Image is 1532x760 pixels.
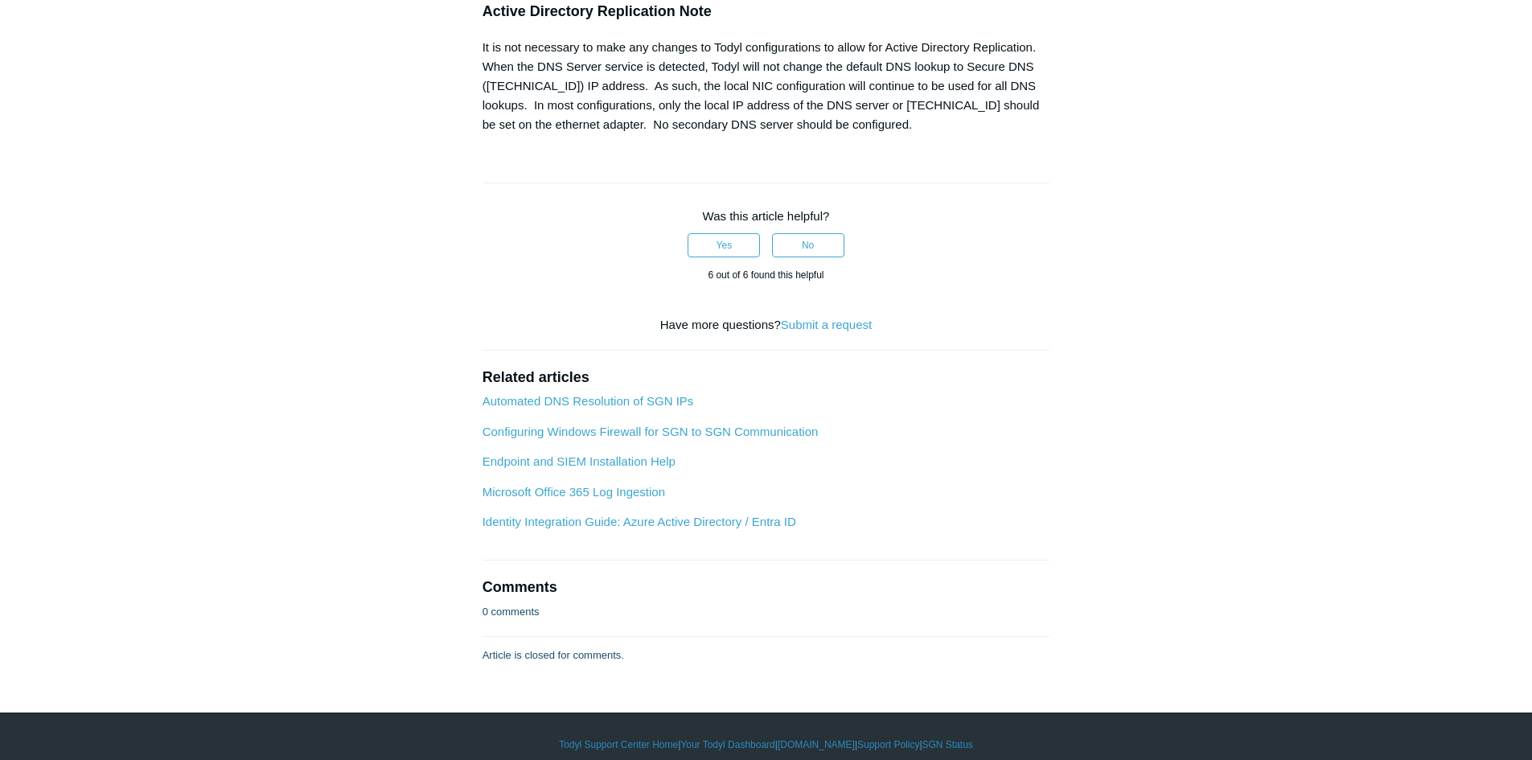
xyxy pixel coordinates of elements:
[922,737,973,752] a: SGN Status
[781,318,872,331] a: Submit a request
[559,737,678,752] a: Todyl Support Center Home
[483,647,624,663] p: Article is closed for comments.
[688,233,760,257] button: This article was helpful
[483,604,540,620] p: 0 comments
[857,737,919,752] a: Support Policy
[483,515,796,528] a: Identity Integration Guide: Azure Active Directory / Entra ID
[483,316,1050,335] div: Have more questions?
[483,485,665,499] a: Microsoft Office 365 Log Ingestion
[483,38,1050,134] div: It is not necessary to make any changes to Todyl configurations to allow for Active Directory Rep...
[708,269,824,281] span: 6 out of 6 found this helpful
[483,394,694,408] a: Automated DNS Resolution of SGN IPs
[483,425,819,438] a: Configuring Windows Firewall for SGN to SGN Communication
[703,209,830,223] span: Was this article helpful?
[483,454,676,468] a: Endpoint and SIEM Installation Help
[680,737,774,752] a: Your Todyl Dashboard
[772,233,844,257] button: This article was not helpful
[483,367,1050,388] h2: Related articles
[300,737,1233,752] div: | | | |
[483,577,1050,598] h2: Comments
[778,737,855,752] a: [DOMAIN_NAME]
